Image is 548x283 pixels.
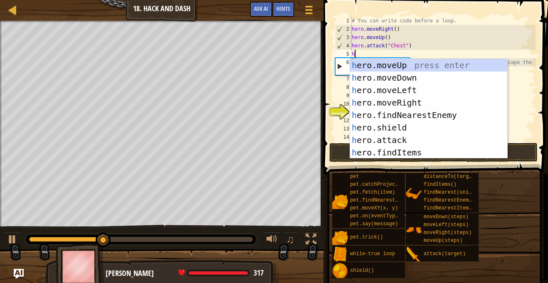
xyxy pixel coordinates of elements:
[284,232,299,249] button: ♫
[424,197,478,203] span: findNearestEnemy()
[424,251,466,257] span: attack(target)
[178,269,264,277] div: health: 317 / 317
[406,186,422,202] img: portrait.png
[336,58,352,75] div: 6
[350,251,395,257] span: while-true loop
[332,263,348,279] img: portrait.png
[350,174,359,180] span: pet
[424,222,469,228] span: moveLeft(steps)
[335,17,352,25] div: 1
[335,91,352,100] div: 9
[350,234,383,240] span: pet.trick()
[332,194,348,209] img: portrait.png
[299,2,319,21] button: Show game menu
[335,133,352,141] div: 14
[254,268,264,278] span: 317
[335,125,352,133] div: 13
[250,2,272,17] button: Ask AI
[424,230,471,236] span: moveRight(steps)
[424,214,469,220] span: moveDown(steps)
[254,5,268,12] span: Ask AI
[406,222,422,238] img: portrait.png
[424,189,478,195] span: findNearest(units)
[14,269,24,279] button: Ask AI
[335,83,352,91] div: 8
[350,213,428,219] span: pet.on(eventType, handler)
[4,232,21,249] button: Ctrl + P: Play
[276,5,290,12] span: Hints
[335,100,352,108] div: 10
[335,141,352,150] div: 15
[335,50,352,58] div: 5
[335,116,352,125] div: 12
[332,230,348,246] img: portrait.png
[264,232,280,249] button: Adjust volume
[350,197,431,203] span: pet.findNearestByType(type)
[424,205,474,211] span: findNearestItem()
[329,143,538,162] button: Run ⇧↵
[350,221,398,227] span: pet.say(message)
[106,268,270,279] div: [PERSON_NAME]
[332,246,348,262] img: portrait.png
[336,25,352,33] div: 2
[335,108,352,116] div: 11
[424,174,478,180] span: distanceTo(target)
[303,232,319,249] button: Toggle fullscreen
[335,75,352,83] div: 7
[350,205,398,211] span: pet.moveXY(x, y)
[350,182,428,187] span: pet.catchProjectile(arrow)
[350,189,395,195] span: pet.fetch(item)
[350,268,374,273] span: shield()
[424,182,457,187] span: findItems()
[336,33,352,42] div: 3
[336,42,352,50] div: 4
[406,246,422,262] img: portrait.png
[286,233,294,246] span: ♫
[424,238,463,244] span: moveUp(steps)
